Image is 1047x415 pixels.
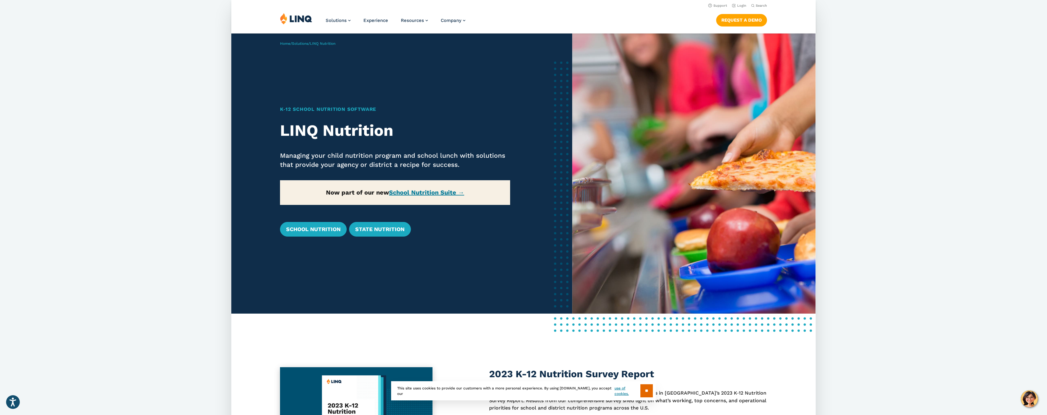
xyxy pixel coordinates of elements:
[489,368,654,380] strong: 2023 K-12 Nutrition Survey Report
[615,385,640,396] a: use of cookies.
[292,41,308,46] a: Solutions
[280,222,347,237] a: School Nutrition
[280,41,335,46] span: / /
[441,18,465,23] a: Company
[280,13,312,24] img: LINQ | K‑12 Software
[716,14,767,26] a: Request a Demo
[751,3,767,8] button: Open Search Bar
[401,18,428,23] a: Resources
[280,106,510,113] h1: K‑12 School Nutrition Software
[756,4,767,8] span: Search
[326,18,347,23] span: Solutions
[389,189,464,196] a: School Nutrition Suite →
[326,18,351,23] a: Solutions
[732,4,746,8] a: Login
[310,41,335,46] span: LINQ Nutrition
[1021,390,1038,407] button: Hello, have a question? Let’s chat.
[280,121,393,140] strong: LINQ Nutrition
[716,13,767,26] nav: Button Navigation
[349,222,411,237] a: State Nutrition
[280,41,290,46] a: Home
[391,381,656,400] div: This site uses cookies to provide our customers with a more personal experience. By using [DOMAIN...
[280,151,510,169] p: Managing your child nutrition program and school lunch with solutions that provide your agency or...
[326,13,465,33] nav: Primary Navigation
[231,2,816,9] nav: Utility Navigation
[401,18,424,23] span: Resources
[326,189,464,196] strong: Now part of our new
[363,18,388,23] a: Experience
[708,4,727,8] a: Support
[572,33,816,314] img: Nutrition Overview Banner
[441,18,461,23] span: Company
